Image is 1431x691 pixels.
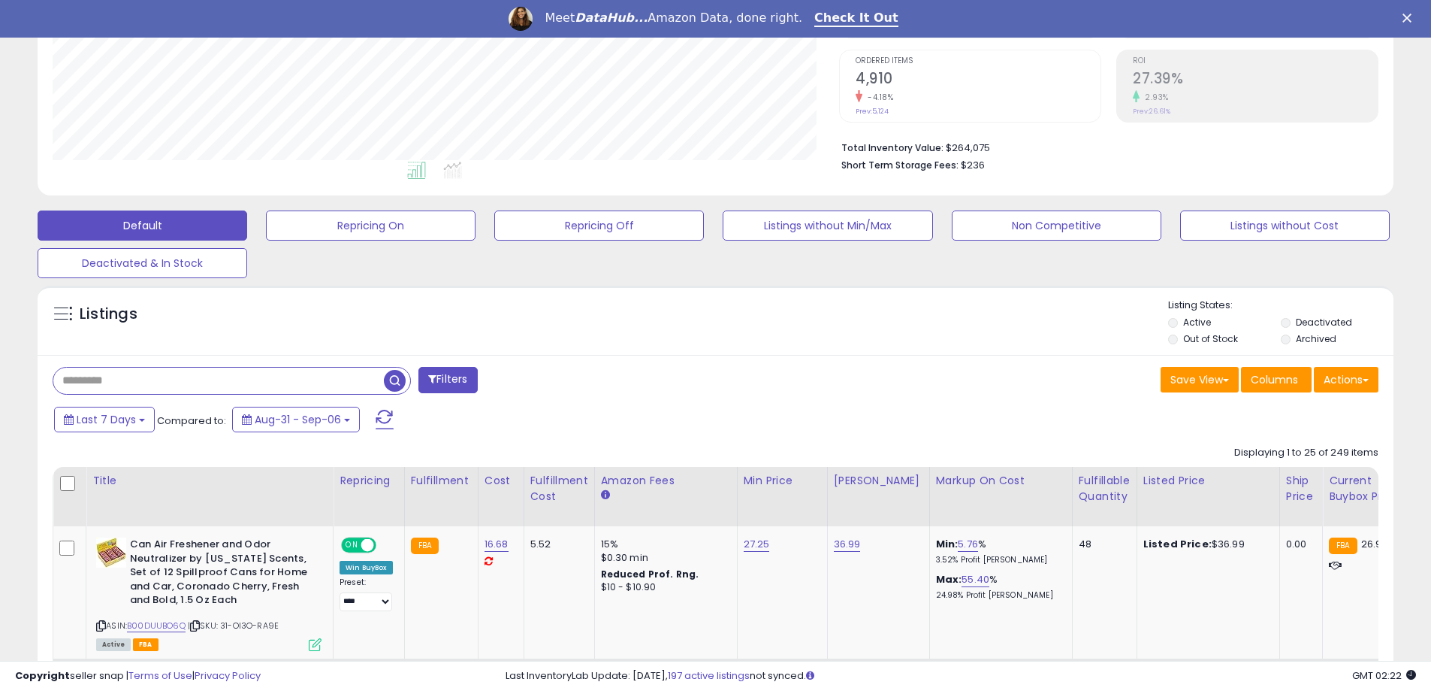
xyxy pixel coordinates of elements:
[411,473,472,489] div: Fulfillment
[340,473,398,489] div: Repricing
[485,537,509,552] a: 16.68
[1402,14,1417,23] div: Close
[601,581,726,594] div: $10 - $10.90
[936,573,1061,601] div: %
[1329,538,1357,554] small: FBA
[601,473,731,489] div: Amazon Fees
[936,538,1061,565] div: %
[1079,538,1125,551] div: 48
[1133,70,1378,90] h2: 27.39%
[509,7,533,31] img: Profile image for Georgie
[195,668,261,683] a: Privacy Policy
[374,539,398,552] span: OFF
[834,473,923,489] div: [PERSON_NAME]
[54,407,155,432] button: Last 7 Days
[343,539,361,552] span: ON
[1140,92,1169,103] small: 2.93%
[1296,332,1336,345] label: Archived
[157,414,226,428] span: Compared to:
[1234,446,1378,460] div: Displaying 1 to 25 of 249 items
[1241,367,1312,392] button: Columns
[1329,473,1406,505] div: Current Buybox Price
[575,11,648,25] i: DataHub...
[38,211,247,241] button: Default
[841,138,1367,156] li: $264,075
[266,211,475,241] button: Repricing On
[15,669,261,683] div: seller snap | |
[668,668,750,683] a: 197 active listings
[962,572,989,587] a: 55.40
[232,407,360,432] button: Aug-31 - Sep-06
[841,141,943,154] b: Total Inventory Value:
[1143,473,1273,489] div: Listed Price
[952,211,1161,241] button: Non Competitive
[601,568,699,580] b: Reduced Prof. Rng.
[856,107,889,116] small: Prev: 5,124
[485,473,518,489] div: Cost
[834,537,861,552] a: 36.99
[1286,473,1316,505] div: Ship Price
[929,467,1072,526] th: The percentage added to the cost of goods (COGS) that forms the calculator for Min & Max prices.
[255,412,341,427] span: Aug-31 - Sep-06
[418,367,477,393] button: Filters
[127,620,186,632] a: B00DUUBO6Q
[188,620,279,632] span: | SKU: 31-OI3O-RA9E
[1314,367,1378,392] button: Actions
[723,211,932,241] button: Listings without Min/Max
[936,473,1066,489] div: Markup on Cost
[862,92,893,103] small: -4.18%
[130,538,312,611] b: Can Air Freshener and Odor Neutralizer by [US_STATE] Scents, Set of 12 Spillproof Cans for Home a...
[1168,299,1393,313] p: Listing States:
[601,538,726,551] div: 15%
[128,668,192,683] a: Terms of Use
[936,537,959,551] b: Min:
[1143,538,1268,551] div: $36.99
[133,638,158,651] span: FBA
[936,555,1061,565] p: 3.52% Profit [PERSON_NAME]
[545,11,802,26] div: Meet Amazon Data, done right.
[601,489,610,502] small: Amazon Fees.
[1143,537,1212,551] b: Listed Price:
[38,248,247,278] button: Deactivated & In Stock
[814,11,898,27] a: Check It Out
[1180,211,1390,241] button: Listings without Cost
[15,668,70,683] strong: Copyright
[340,561,393,574] div: Win BuyBox
[96,538,126,568] img: 51vZ+2uOSnL._SL40_.jpg
[1286,538,1311,551] div: 0.00
[841,159,959,171] b: Short Term Storage Fees:
[340,577,393,611] div: Preset:
[506,669,1416,683] div: Last InventoryLab Update: [DATE], not synced.
[1133,107,1170,116] small: Prev: 26.61%
[744,473,821,489] div: Min Price
[1161,367,1239,392] button: Save View
[1361,537,1388,551] span: 26.99
[411,538,439,554] small: FBA
[77,412,136,427] span: Last 7 Days
[936,572,962,586] b: Max:
[856,70,1100,90] h2: 4,910
[92,473,327,489] div: Title
[530,473,588,505] div: Fulfillment Cost
[494,211,704,241] button: Repricing Off
[530,538,583,551] div: 5.52
[601,551,726,565] div: $0.30 min
[1183,316,1211,329] label: Active
[1183,332,1238,345] label: Out of Stock
[936,590,1061,601] p: 24.98% Profit [PERSON_NAME]
[958,537,978,552] a: 5.76
[1296,316,1352,329] label: Deactivated
[1352,668,1416,683] span: 2025-09-14 02:22 GMT
[80,304,137,325] h5: Listings
[744,537,770,552] a: 27.25
[96,638,131,651] span: All listings currently available for purchase on Amazon
[856,57,1100,65] span: Ordered Items
[961,158,985,172] span: $236
[1251,372,1298,387] span: Columns
[1133,57,1378,65] span: ROI
[1079,473,1131,505] div: Fulfillable Quantity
